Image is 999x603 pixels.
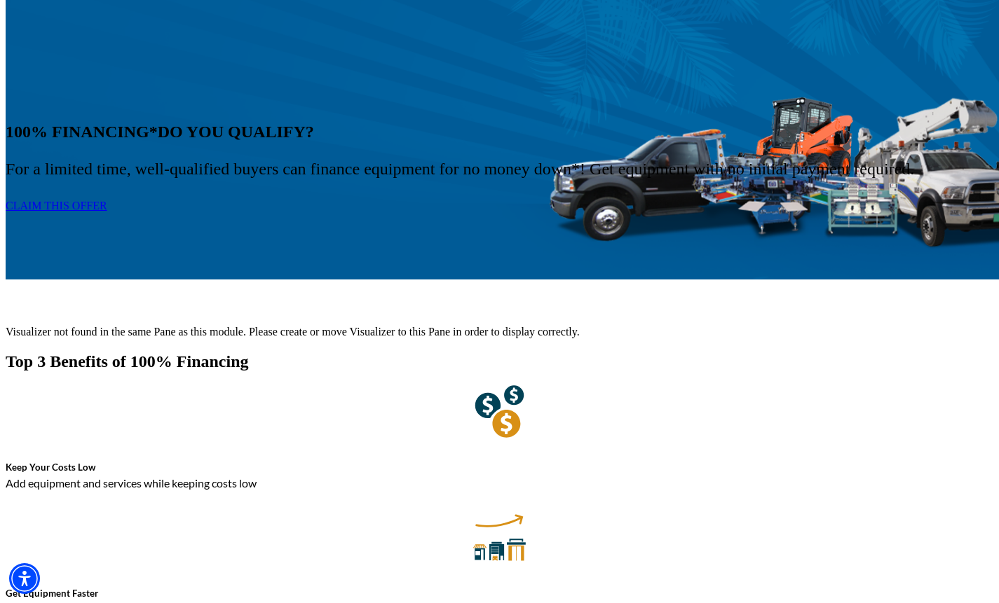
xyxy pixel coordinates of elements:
[6,123,993,141] h2: 100% FINANCING*
[6,476,257,490] span: Add equipment and services while keeping costs low
[6,352,993,371] h2: Top 3 Benefits of 100% Financing
[6,326,993,338] p: Visualizer not found in the same Pane as this module. Please create or move Visualizer to this Pa...
[6,200,107,212] a: CLAIM THIS OFFER
[9,563,40,594] div: Accessibility Menu
[6,462,993,473] h5: Keep Your Costs Low
[6,155,993,182] span: For a limited time, well-qualified buyers can finance equipment for no money down*! Get equipment...
[158,123,314,141] span: DO YOU QUALIFY?
[6,588,993,599] h5: Get Equipment Faster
